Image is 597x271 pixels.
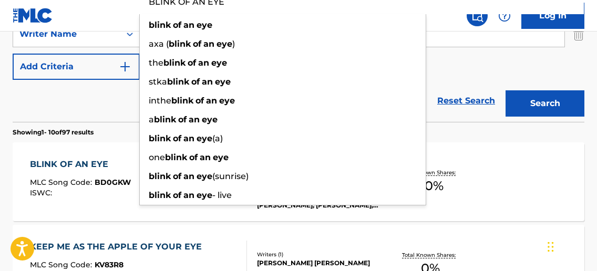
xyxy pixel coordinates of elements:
[195,96,204,106] strong: of
[402,169,458,176] p: Total Known Shares:
[171,96,193,106] strong: blink
[548,231,554,263] div: Drag
[183,171,194,181] strong: an
[149,190,171,200] strong: blink
[203,39,214,49] strong: an
[212,133,223,143] span: (a)
[149,171,171,181] strong: blink
[544,221,597,271] iframe: Chat Widget
[189,114,200,124] strong: an
[154,114,176,124] strong: blink
[402,251,458,259] p: Total Known Shares:
[471,9,483,22] img: search
[200,152,211,162] strong: an
[149,152,165,162] span: one
[149,39,169,49] span: axa (
[163,58,186,68] strong: blink
[257,251,383,258] div: Writers ( 1 )
[211,58,227,68] strong: eye
[30,178,95,187] span: MLC Song Code :
[494,5,515,26] div: Help
[173,20,181,30] strong: of
[165,152,187,162] strong: blink
[197,171,212,181] strong: eye
[30,158,131,171] div: BLINK OF AN EYE
[30,260,95,269] span: MLC Song Code :
[193,39,201,49] strong: of
[19,28,114,40] div: Writer Name
[206,96,217,106] strong: an
[217,39,232,49] strong: eye
[202,114,218,124] strong: eye
[212,190,232,200] span: - live
[573,21,584,47] img: Delete Criterion
[506,90,584,117] button: Search
[417,176,444,195] span: 50 %
[212,171,249,181] span: (sunrise)
[178,114,187,124] strong: of
[219,96,235,106] strong: eye
[149,96,171,106] span: inthe
[183,20,194,30] strong: an
[521,3,584,29] a: Log In
[119,60,131,73] img: 9d2ae6d4665cec9f34b9.svg
[197,190,212,200] strong: eye
[167,77,189,87] strong: blink
[149,58,163,68] span: the
[189,152,198,162] strong: of
[149,133,171,143] strong: blink
[188,58,196,68] strong: of
[95,260,123,269] span: KV83R8
[95,178,131,187] span: BD0GKW
[498,9,511,22] img: help
[432,89,500,112] a: Reset Search
[213,152,229,162] strong: eye
[169,39,191,49] strong: blink
[149,20,171,30] strong: blink
[173,171,181,181] strong: of
[13,142,584,221] a: BLINK OF AN EYEMLC Song Code:BD0GKWISWC:Writers (3)[PERSON_NAME], [PERSON_NAME], [PERSON_NAME]Rec...
[257,258,383,268] div: [PERSON_NAME] [PERSON_NAME]
[173,190,181,200] strong: of
[13,8,53,23] img: MLC Logo
[30,241,207,253] div: KEEP ME AS THE APPLE OF YOUR EYE
[183,190,194,200] strong: an
[202,77,213,87] strong: an
[149,114,154,124] span: a
[13,54,140,80] button: Add Criteria
[232,39,235,49] span: )
[467,5,488,26] a: Public Search
[173,133,181,143] strong: of
[183,133,194,143] strong: an
[197,133,212,143] strong: eye
[149,77,167,87] span: stka
[197,20,212,30] strong: eye
[191,77,200,87] strong: of
[13,128,94,137] p: Showing 1 - 10 of 97 results
[215,77,231,87] strong: eye
[30,188,55,197] span: ISWC :
[198,58,209,68] strong: an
